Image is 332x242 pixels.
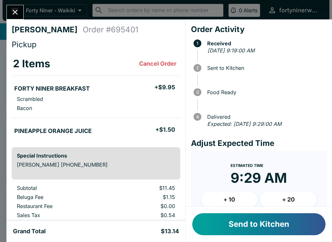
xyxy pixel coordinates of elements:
[14,85,90,93] h5: FORTY NINER BREAKFAST
[196,65,199,71] text: 2
[260,192,316,208] button: + 20
[114,212,175,218] p: $0.54
[204,40,327,46] span: Received
[17,185,104,191] p: Subtotal
[204,89,327,95] span: Food Ready
[114,194,175,200] p: $1.15
[196,41,198,46] text: 1
[7,5,23,19] button: Close
[114,203,175,209] p: $0.00
[192,213,326,235] button: Send to Kitchen
[17,105,32,111] p: Bacon
[201,192,258,208] button: + 10
[17,152,175,159] h6: Special Instructions
[12,52,180,142] table: orders table
[83,25,138,35] h4: Order # 695401
[17,161,175,168] p: [PERSON_NAME] [PHONE_NUMBER]
[207,47,255,54] em: [DATE] 9:19:00 AM
[13,227,46,235] h5: Grand Total
[196,90,199,95] text: 3
[161,227,179,235] h5: $13.14
[155,126,175,134] h5: + $1.50
[154,83,175,91] h5: + $9.95
[191,138,327,148] h4: Adjust Expected Time
[17,194,104,200] p: Beluga Fee
[207,121,281,127] em: Expected: [DATE] 9:29:00 AM
[12,25,83,35] h4: [PERSON_NAME]
[136,57,179,70] button: Cancel Order
[231,163,263,168] span: Estimated Time
[17,212,104,218] p: Sales Tax
[12,185,180,221] table: orders table
[231,170,287,186] time: 9:29 AM
[17,203,104,209] p: Restaurant Fee
[13,57,50,70] h3: 2 Items
[204,114,327,120] span: Delivered
[12,40,37,49] span: Pickup
[14,127,92,135] h5: PINEAPPLE ORANGE JUICE
[17,96,43,102] p: Scrambled
[204,65,327,71] span: Sent to Kitchen
[191,25,327,34] h4: Order Activity
[114,185,175,191] p: $11.45
[196,114,199,119] text: 4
